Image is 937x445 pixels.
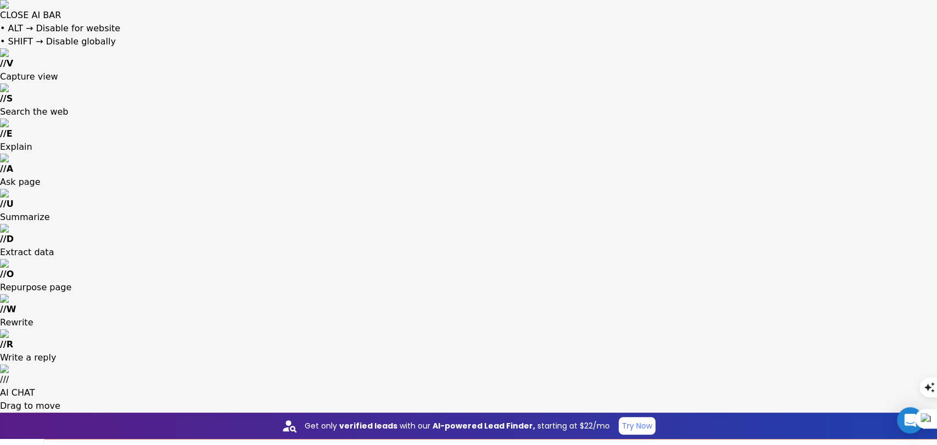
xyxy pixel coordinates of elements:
strong: AI-powered Lead Finder, [433,420,535,431]
p: Get only with our starting at $22/mo [305,420,610,431]
p: Try Now [622,420,652,431]
div: Open Intercom Messenger [897,407,923,433]
strong: verified leads [339,420,397,431]
button: Try Now [619,417,655,435]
